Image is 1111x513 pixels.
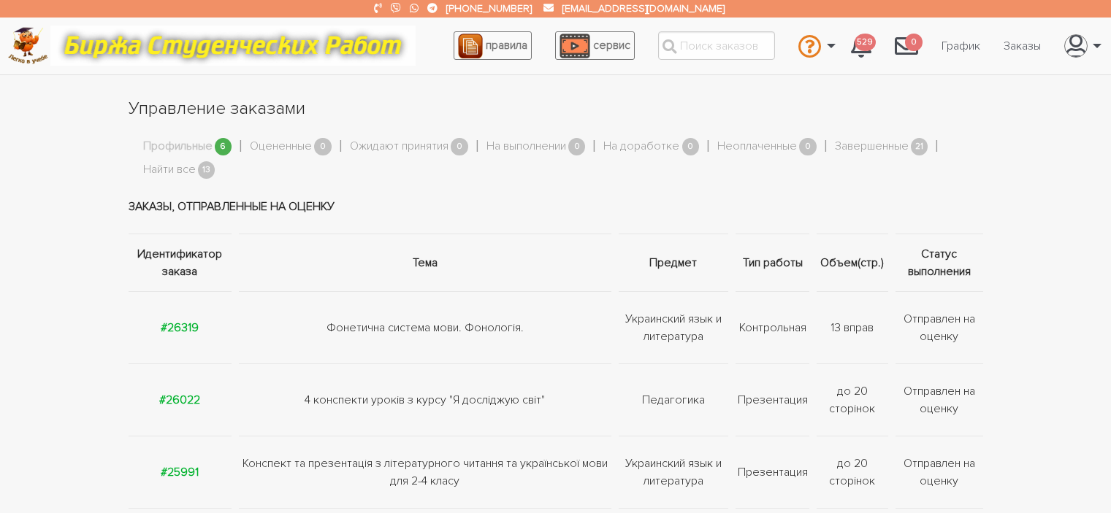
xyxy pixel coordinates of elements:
[350,137,448,156] a: Ожидают принятия
[314,138,332,156] span: 0
[143,161,196,180] a: Найти все
[883,26,930,66] a: 0
[813,363,892,436] td: до 20 сторінок
[486,38,527,53] span: правила
[446,2,532,15] a: [PHONE_NUMBER]
[892,363,983,436] td: Отправлен на оценку
[215,138,232,156] span: 6
[615,436,732,508] td: Украинский язык и литература
[813,234,892,291] th: Объем(стр.)
[250,137,312,156] a: Оцененные
[717,137,797,156] a: Неоплаченные
[8,27,48,64] img: logo-c4363faeb99b52c628a42810ed6dfb4293a56d4e4775eb116515dfe7f33672af.png
[682,138,700,156] span: 0
[235,363,615,436] td: 4 конспекти уроків з курсу "Я досліджую світ"
[892,291,983,363] td: Отправлен на оценку
[129,180,983,234] td: Заказы, отправленные на оценку
[562,2,725,15] a: [EMAIL_ADDRESS][DOMAIN_NAME]
[732,234,813,291] th: Тип работы
[835,137,909,156] a: Завершенные
[892,234,983,291] th: Статус выполнения
[615,363,732,436] td: Педагогика
[839,26,883,66] a: 529
[159,393,200,407] a: #26022
[732,363,813,436] td: Презентация
[615,291,732,363] td: Украинский язык и литература
[813,436,892,508] td: до 20 сторінок
[486,137,566,156] a: На выполнении
[568,138,586,156] span: 0
[855,34,876,52] span: 529
[603,137,679,156] a: На доработке
[458,34,483,58] img: agreement_icon-feca34a61ba7f3d1581b08bc946b2ec1ccb426f67415f344566775c155b7f62c.png
[799,138,817,156] span: 0
[732,436,813,508] td: Презентация
[451,138,468,156] span: 0
[143,137,213,156] a: Профильные
[658,31,775,60] input: Поиск заказов
[555,31,635,60] a: сервис
[235,291,615,363] td: Фонетична система мови. Фонологія.
[50,26,416,66] img: motto-12e01f5a76059d5f6a28199ef077b1f78e012cfde436ab5cf1d4517935686d32.gif
[198,161,215,180] span: 13
[129,234,235,291] th: Идентификатор заказа
[129,96,983,121] h1: Управление заказами
[593,38,630,53] span: сервис
[161,465,199,479] a: #25991
[813,291,892,363] td: 13 вправ
[235,436,615,508] td: Конспект та презентація з літературного читання та української мови для 2-4 класу
[992,32,1053,60] a: Заказы
[905,34,923,52] span: 0
[911,138,928,156] span: 21
[930,32,992,60] a: График
[235,234,615,291] th: Тема
[892,436,983,508] td: Отправлен на оценку
[732,291,813,363] td: Контрольная
[161,320,199,335] a: #26319
[560,34,590,58] img: play_icon-49f7f135c9dc9a03216cfdbccbe1e3994649169d890fb554cedf0eac35a01ba8.png
[454,31,532,60] a: правила
[615,234,732,291] th: Предмет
